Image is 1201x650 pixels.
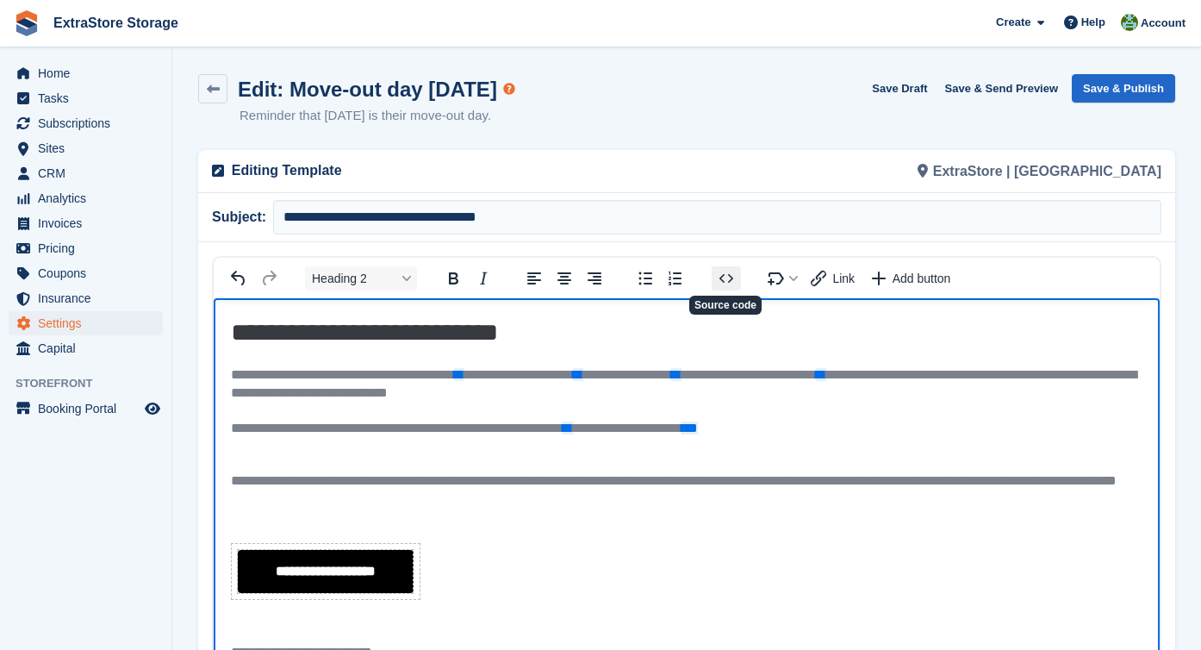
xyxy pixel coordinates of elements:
a: menu [9,186,163,210]
button: Undo [224,266,253,291]
button: Align center [550,266,579,291]
p: Reminder that [DATE] is their move-out day. [240,106,497,126]
a: menu [9,397,163,421]
a: menu [9,136,163,160]
img: Jill Leckie [1121,14,1138,31]
button: Align right [580,266,609,291]
span: Pricing [38,236,141,260]
button: Redo [254,266,283,291]
span: CRM [38,161,141,185]
span: Capital [38,336,141,360]
span: Tasks [38,86,141,110]
a: menu [9,336,163,360]
span: Create [996,14,1030,31]
a: menu [9,61,163,85]
a: menu [9,161,163,185]
a: menu [9,111,163,135]
button: Save & Send Preview [938,74,1066,103]
p: Editing Template [232,160,676,181]
span: Analytics [38,186,141,210]
div: ExtraStore | [GEOGRAPHIC_DATA] [687,150,1172,192]
button: Italic [469,266,498,291]
div: Tooltip anchor [501,81,517,97]
button: Numbered list [661,266,690,291]
a: menu [9,261,163,285]
span: Settings [38,311,141,335]
span: Home [38,61,141,85]
span: Subject: [212,207,273,228]
a: menu [9,311,163,335]
button: Save Draft [865,74,934,103]
span: Coupons [38,261,141,285]
button: Insert merge tag [762,266,804,291]
button: Bullet list [631,266,660,291]
img: stora-icon-8386f47178a22dfd0bd8f6a31ec36ba5ce8667c1dd55bd0f319d3a0aa187defe.svg [14,10,40,36]
span: Account [1141,15,1185,32]
button: Block Heading 2 [305,266,417,291]
span: Sites [38,136,141,160]
a: menu [9,211,163,235]
button: Align left [520,266,549,291]
h1: Edit: Move-out day [DATE] [238,78,497,101]
span: Heading 2 [312,272,396,285]
span: Storefront [16,375,171,392]
a: menu [9,286,163,310]
span: Add button [893,272,951,285]
span: Insurance [38,286,141,310]
a: menu [9,86,163,110]
span: Subscriptions [38,111,141,135]
a: Preview store [142,398,163,419]
button: Save & Publish [1072,74,1175,103]
span: Link [832,272,855,285]
a: menu [9,236,163,260]
span: Help [1081,14,1105,31]
span: Invoices [38,211,141,235]
button: Insert a call-to-action button [863,266,960,291]
a: ExtraStore Storage [47,9,185,37]
button: Source code [712,266,741,291]
button: Bold [439,266,468,291]
span: Booking Portal [38,397,141,421]
button: Insert link with variable [805,266,862,291]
